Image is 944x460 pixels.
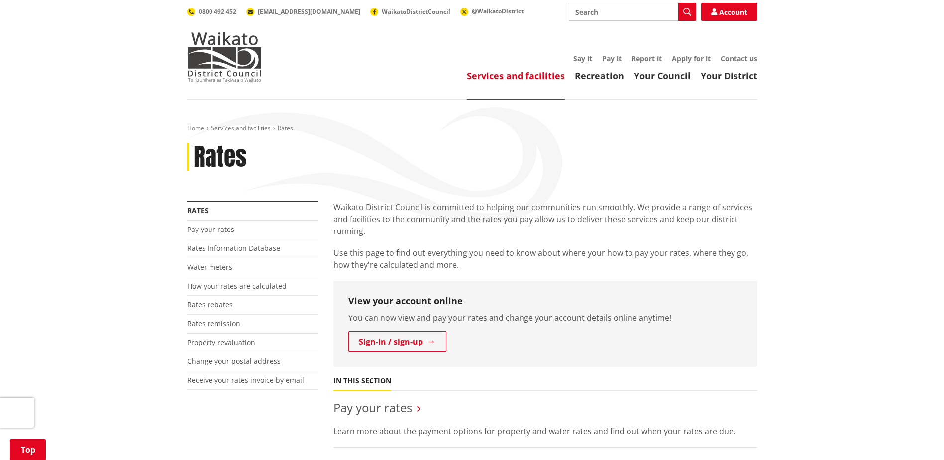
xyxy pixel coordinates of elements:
[573,54,592,63] a: Say it
[472,7,524,15] span: @WaikatoDistrict
[278,124,293,132] span: Rates
[187,300,233,309] a: Rates rebates
[211,124,271,132] a: Services and facilities
[467,70,565,82] a: Services and facilities
[187,356,281,366] a: Change your postal address
[348,296,742,307] h3: View your account online
[10,439,46,460] a: Top
[348,331,446,352] a: Sign-in / sign-up
[194,143,247,172] h1: Rates
[187,243,280,253] a: Rates Information Database
[187,319,240,328] a: Rates remission
[721,54,757,63] a: Contact us
[701,70,757,82] a: Your District
[370,7,450,16] a: WaikatoDistrictCouncil
[333,201,757,237] p: Waikato District Council is committed to helping our communities run smoothly. We provide a range...
[199,7,236,16] span: 0800 492 452
[333,425,757,437] p: Learn more about the payment options for property and water rates and find out when your rates ar...
[187,375,304,385] a: Receive your rates invoice by email
[460,7,524,15] a: @WaikatoDistrict
[187,7,236,16] a: 0800 492 452
[569,3,696,21] input: Search input
[187,124,757,133] nav: breadcrumb
[187,281,287,291] a: How your rates are calculated
[634,70,691,82] a: Your Council
[187,225,234,234] a: Pay your rates
[187,262,232,272] a: Water meters
[348,312,742,324] p: You can now view and pay your rates and change your account details online anytime!
[382,7,450,16] span: WaikatoDistrictCouncil
[333,399,412,416] a: Pay your rates
[631,54,662,63] a: Report it
[246,7,360,16] a: [EMAIL_ADDRESS][DOMAIN_NAME]
[672,54,711,63] a: Apply for it
[333,377,391,385] h5: In this section
[187,338,255,347] a: Property revaluation
[333,247,757,271] p: Use this page to find out everything you need to know about where your how to pay your rates, whe...
[187,124,204,132] a: Home
[575,70,624,82] a: Recreation
[602,54,622,63] a: Pay it
[258,7,360,16] span: [EMAIL_ADDRESS][DOMAIN_NAME]
[187,32,262,82] img: Waikato District Council - Te Kaunihera aa Takiwaa o Waikato
[701,3,757,21] a: Account
[187,206,209,215] a: Rates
